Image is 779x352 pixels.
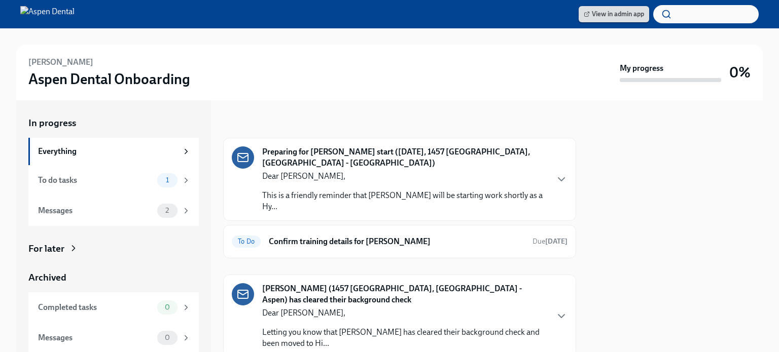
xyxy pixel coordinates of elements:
p: This is a friendly reminder that [PERSON_NAME] will be starting work shortly as a Hy... [262,190,547,212]
p: Letting you know that [PERSON_NAME] has cleared their background check and been moved to Hi... [262,327,547,349]
strong: [DATE] [545,237,568,246]
span: 0 [159,303,176,311]
span: Due [533,237,568,246]
h3: Aspen Dental Onboarding [28,70,190,88]
span: 1 [160,176,175,184]
div: To do tasks [38,175,153,186]
span: 2 [159,207,175,214]
a: Completed tasks0 [28,292,199,323]
p: Dear [PERSON_NAME], [262,307,547,319]
span: To Do [232,238,261,245]
img: Aspen Dental [20,6,75,22]
h6: [PERSON_NAME] [28,57,93,68]
div: Messages [38,332,153,343]
div: Completed tasks [38,302,153,313]
a: Archived [28,271,199,284]
a: For later [28,242,199,255]
span: View in admin app [584,9,644,19]
span: October 19th, 2025 09:00 [533,237,568,246]
div: Everything [38,146,178,157]
a: Messages2 [28,195,199,226]
a: To do tasks1 [28,165,199,195]
a: In progress [28,116,199,130]
div: For later [28,242,64,255]
a: To DoConfirm training details for [PERSON_NAME]Due[DATE] [232,233,568,250]
span: 0 [159,334,176,341]
h6: Confirm training details for [PERSON_NAME] [269,236,524,247]
strong: My progress [620,63,663,74]
a: View in admin app [579,6,649,22]
a: Everything [28,138,199,165]
strong: Preparing for [PERSON_NAME] start ([DATE], 1457 [GEOGRAPHIC_DATA], [GEOGRAPHIC_DATA] - [GEOGRAPHI... [262,146,547,169]
div: In progress [223,116,271,130]
h3: 0% [729,63,751,82]
div: Messages [38,205,153,216]
p: Dear [PERSON_NAME], [262,171,547,182]
strong: [PERSON_NAME] (1457 [GEOGRAPHIC_DATA], [GEOGRAPHIC_DATA] - Aspen) has cleared their background check [262,283,547,305]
